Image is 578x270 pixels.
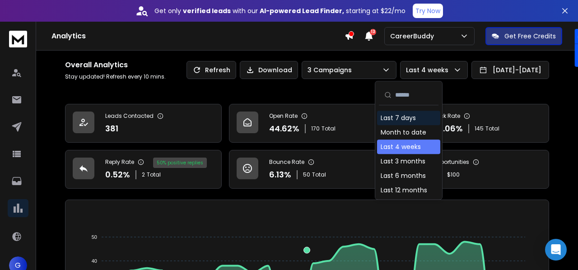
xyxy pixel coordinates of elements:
[269,122,299,135] p: 44.62 %
[65,150,222,189] a: Reply Rate0.52%2Total50% positive replies
[433,112,460,120] p: Click Rate
[153,158,207,168] div: 50 % positive replies
[413,4,443,18] button: Try Now
[229,104,386,143] a: Open Rate44.62%170Total
[381,157,425,166] div: Last 3 months
[269,168,291,181] p: 6.13 %
[447,171,460,178] p: $ 100
[92,258,97,264] tspan: 40
[485,27,562,45] button: Get Free Credits
[370,29,376,35] span: 13
[308,65,355,74] p: 3 Campaigns
[65,104,222,143] a: Leads Contacted381
[183,6,231,15] strong: verified leads
[381,171,426,180] div: Last 6 months
[105,122,118,135] p: 381
[186,61,236,79] button: Refresh
[154,6,406,15] p: Get only with our starting at $22/mo
[105,112,154,120] p: Leads Contacted
[392,104,549,143] a: Click Rate38.06%145Total
[392,150,549,189] a: Opportunities1$100
[433,158,469,166] p: Opportunities
[92,234,97,240] tspan: 50
[229,150,386,189] a: Bounce Rate6.13%50Total
[65,73,166,80] p: Stay updated! Refresh every 10 mins.
[258,65,292,74] p: Download
[381,142,421,151] div: Last 4 weeks
[105,168,130,181] p: 0.52 %
[381,113,416,122] div: Last 7 days
[381,128,426,137] div: Month to date
[504,32,556,41] p: Get Free Credits
[260,6,344,15] strong: AI-powered Lead Finder,
[303,171,310,178] span: 50
[406,65,452,74] p: Last 4 weeks
[311,125,320,132] span: 170
[475,125,484,132] span: 145
[51,31,345,42] h1: Analytics
[142,171,145,178] span: 2
[205,65,230,74] p: Refresh
[105,158,134,166] p: Reply Rate
[485,125,499,132] span: Total
[390,32,438,41] p: CareerBuddy
[147,171,161,178] span: Total
[545,239,567,261] div: Open Intercom Messenger
[433,122,463,135] p: 38.06 %
[9,31,27,47] img: logo
[322,125,336,132] span: Total
[240,61,298,79] button: Download
[312,171,326,178] span: Total
[269,158,304,166] p: Bounce Rate
[471,61,549,79] button: [DATE]-[DATE]
[65,60,166,70] h1: Overall Analytics
[415,6,440,15] p: Try Now
[269,112,298,120] p: Open Rate
[381,186,427,195] div: Last 12 months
